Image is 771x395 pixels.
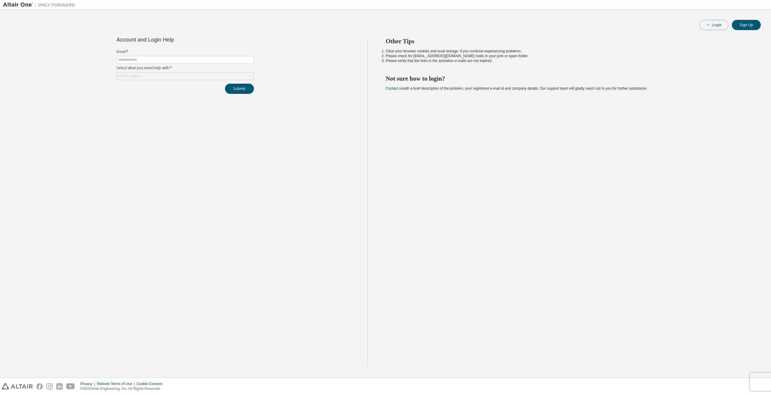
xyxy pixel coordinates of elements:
[386,37,750,45] h2: Other Tips
[136,381,166,386] div: Cookie Consent
[2,383,33,390] img: altair_logo.svg
[56,383,63,390] img: linkedin.svg
[386,49,750,54] li: Clear your browser cookies and local storage, if you continue experiencing problems.
[386,58,750,63] li: Please verify that the links in the activation e-mails are not expired.
[117,49,254,54] label: Email
[3,2,78,8] img: Altair One
[386,75,750,82] h2: Not sure how to login?
[225,84,254,94] button: Submit
[117,37,226,42] div: Account and Login Help
[46,383,53,390] img: instagram.svg
[66,383,75,390] img: youtube.svg
[80,381,97,386] div: Privacy
[699,20,728,30] button: Login
[118,74,140,79] div: Click to select
[732,20,761,30] button: Sign Up
[36,383,43,390] img: facebook.svg
[386,86,647,91] span: with a brief description of the problem, your registered e-mail id and company details. Our suppo...
[117,66,254,70] label: Select what you need help with
[97,381,136,386] div: Website Terms of Use
[386,54,750,58] li: Please check for [EMAIL_ADDRESS][DOMAIN_NAME] mails in your junk or spam folder.
[117,73,254,80] div: Click to select
[80,386,166,391] p: © 2025 Altair Engineering, Inc. All Rights Reserved.
[386,86,403,91] a: Contact us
